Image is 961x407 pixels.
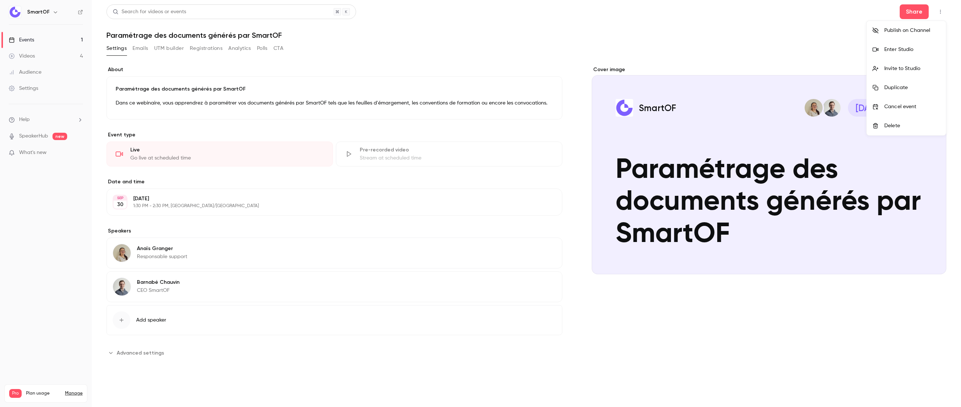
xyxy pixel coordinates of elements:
div: Delete [884,122,940,129]
div: Publish on Channel [884,27,940,34]
div: Invite to Studio [884,65,940,72]
div: Cancel event [884,103,940,110]
div: Duplicate [884,84,940,91]
div: Enter Studio [884,46,940,53]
